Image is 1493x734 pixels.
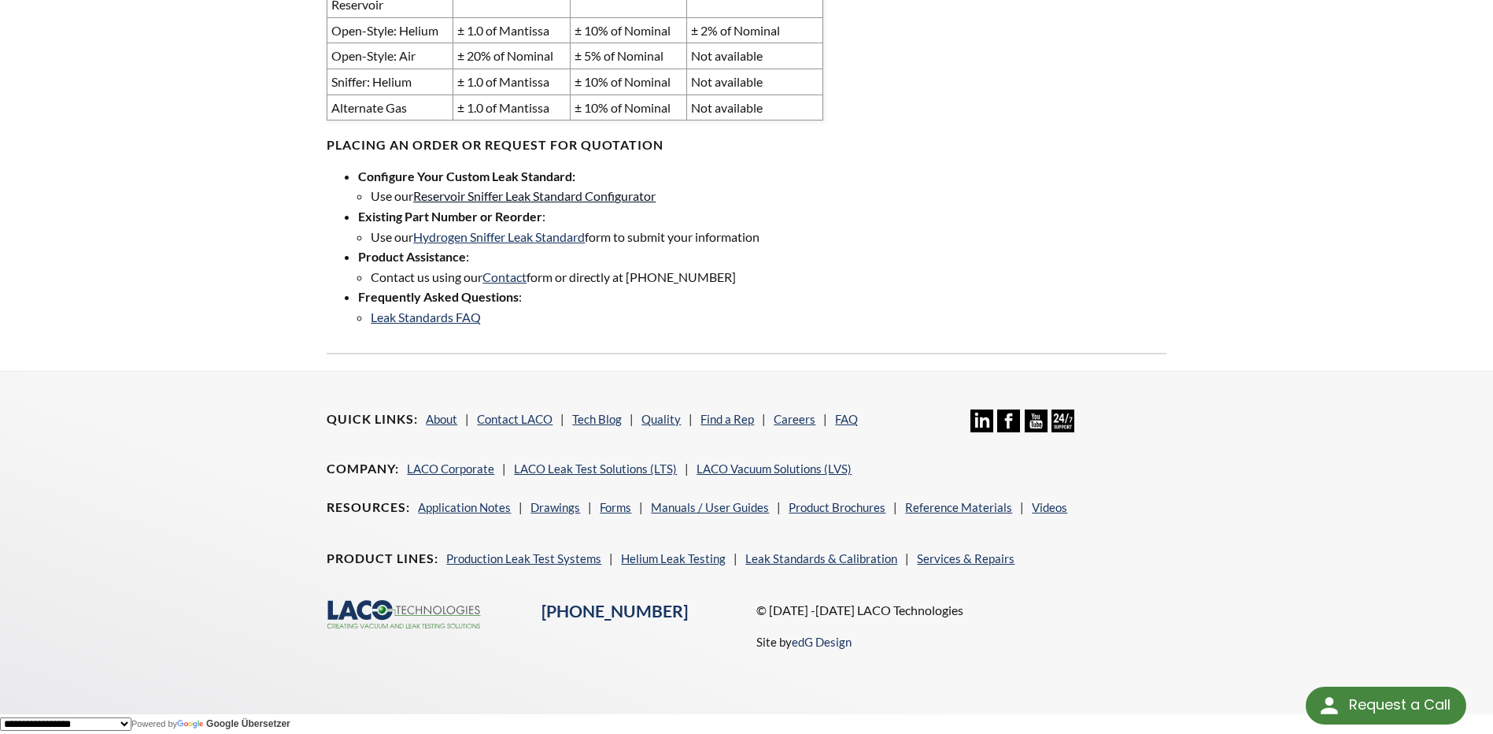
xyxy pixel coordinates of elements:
[327,43,453,69] td: Open-Style: Air
[418,500,511,514] a: Application Notes
[177,720,206,730] img: Google Google Übersetzer
[358,247,822,287] li: :
[327,461,399,477] h4: Company
[917,551,1014,565] a: Services & Repairs
[905,500,1012,514] a: Reference Materials
[413,229,585,244] a: Hydrogen Sniffer Leak Standard
[541,601,688,621] a: [PHONE_NUMBER]
[514,462,677,476] a: LACO Leak Test Solutions (LTS)
[1349,687,1451,723] div: Request a Call
[327,499,410,516] h4: Resources
[756,600,1166,621] p: © [DATE] -[DATE] LACO Technologies
[687,43,822,69] td: Not available
[327,69,453,95] td: Sniffer: Helium
[697,462,852,476] a: LACO Vacuum Solutions (LVS)
[774,412,815,426] a: Careers
[453,43,570,69] td: ± 20% of Nominal
[371,310,481,324] a: Leak Standards FAQ
[1032,500,1067,514] a: Videos
[570,69,687,95] td: ± 10% of Nominal
[530,500,580,514] a: Drawings
[1317,693,1342,718] img: round button
[687,69,822,95] td: Not available
[477,412,552,426] a: Contact LACO
[641,412,681,426] a: Quality
[453,95,570,120] td: ± 1.0 of Mantissa
[413,188,656,203] a: Reservoir Sniffer Leak Standard Configurator
[327,17,453,43] td: Open-Style: Helium
[1306,687,1466,725] div: Request a Call
[327,120,822,154] h4: PLACING AN ORDER OR REQUEST FOR QUOTATION
[358,287,822,327] li: :
[177,718,290,729] a: Google Übersetzer
[482,269,527,284] a: Contact
[570,17,687,43] td: ± 10% of Nominal
[358,289,519,304] strong: Frequently Asked Questions
[453,69,570,95] td: ± 1.0 of Mantissa
[792,635,852,649] a: edG Design
[407,462,494,476] a: LACO Corporate
[453,17,570,43] td: ± 1.0 of Mantissa
[358,209,542,224] strong: Existing Part Number or Reorder
[789,500,885,514] a: Product Brochures
[446,551,601,565] a: Production Leak Test Systems
[600,500,631,514] a: Forms
[327,411,418,428] h4: Quick Links
[327,550,438,567] h4: Product Lines
[358,249,466,264] strong: Product Assistance
[358,206,822,247] li: :
[570,95,687,120] td: ± 10% of Nominal
[651,500,769,514] a: Manuals / User Guides
[1051,421,1074,435] a: 24/7 Support
[756,632,852,651] p: Site by
[327,95,453,120] td: Alternate Gas
[358,169,575,183] strong: Configure Your Custom Leak Standard:
[426,412,457,426] a: About
[572,412,622,426] a: Tech Blog
[1051,410,1074,432] img: 24/7 Support Icon
[687,95,822,120] td: Not available
[371,227,822,247] li: Use our form to submit your information
[835,412,858,426] a: FAQ
[745,551,897,565] a: Leak Standards & Calibration
[700,412,754,426] a: Find a Rep
[371,267,822,287] li: Contact us using our form or directly at [PHONE_NUMBER]
[687,17,822,43] td: ± 2% of Nominal
[621,551,726,565] a: Helium Leak Testing
[371,186,822,206] li: Use our
[570,43,687,69] td: ± 5% of Nominal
